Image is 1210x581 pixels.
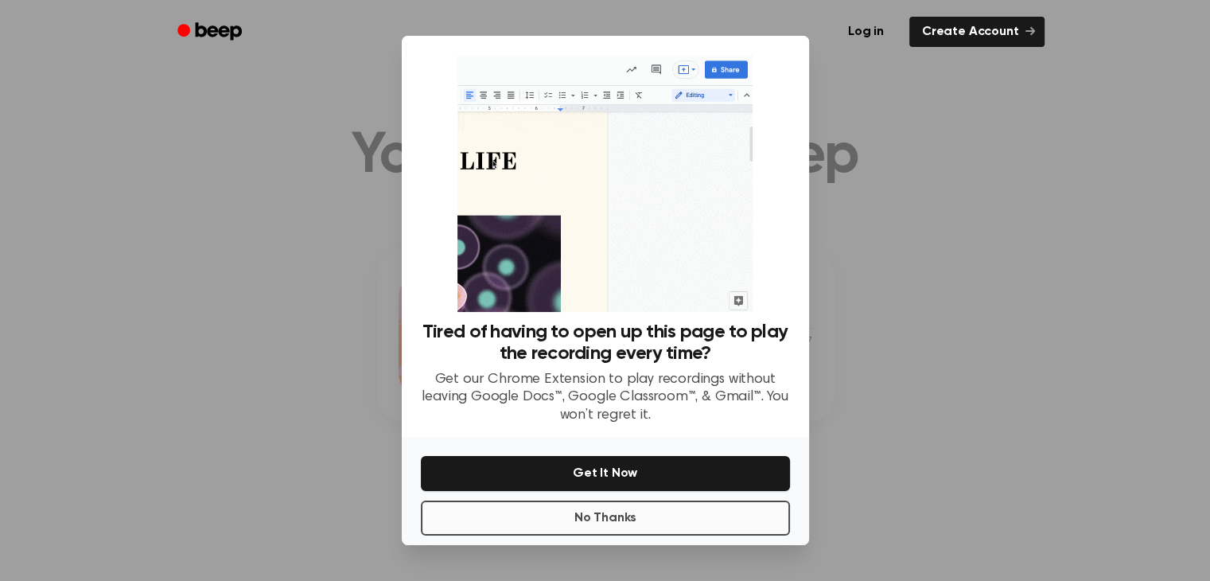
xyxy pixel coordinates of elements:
[421,322,790,365] h3: Tired of having to open up this page to play the recording every time?
[909,17,1045,47] a: Create Account
[421,501,790,536] button: No Thanks
[421,371,790,425] p: Get our Chrome Extension to play recordings without leaving Google Docs™, Google Classroom™, & Gm...
[421,456,790,491] button: Get It Now
[832,14,900,50] a: Log in
[166,17,256,48] a: Beep
[457,55,753,312] img: Beep extension in action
